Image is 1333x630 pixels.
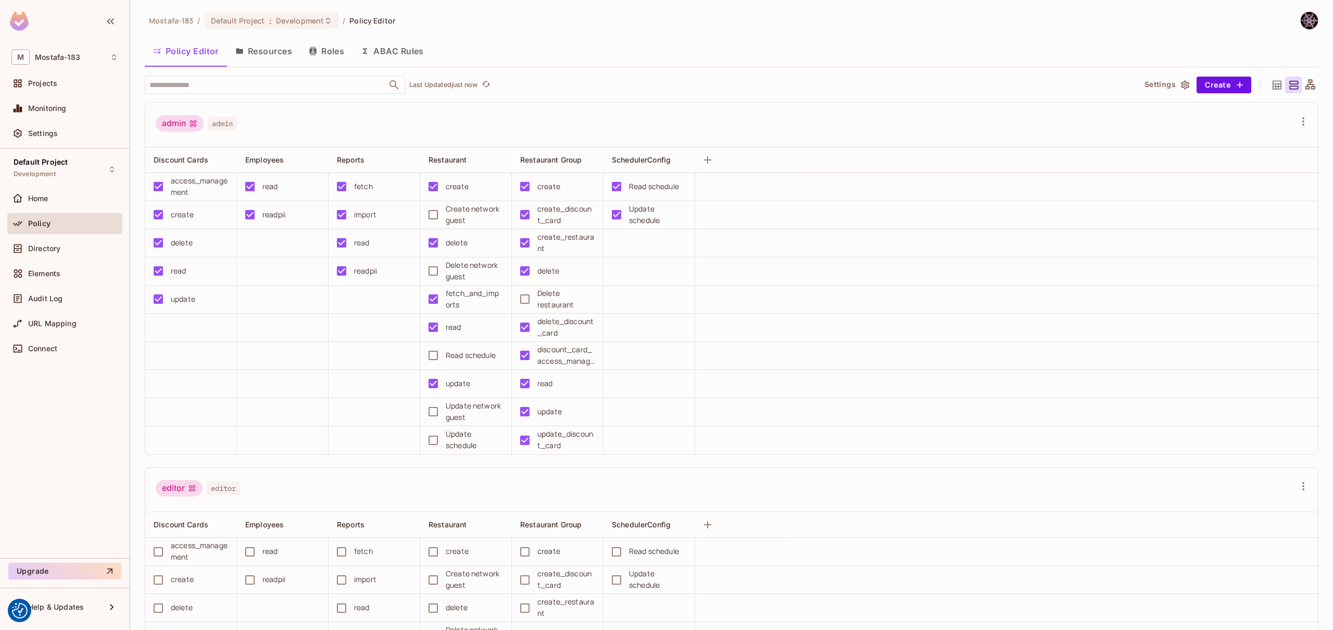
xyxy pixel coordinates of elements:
[537,546,560,557] div: create
[145,38,227,64] button: Policy Editor
[149,16,193,26] span: the active workspace
[537,428,595,451] div: update_discount_card
[446,378,470,389] div: update
[446,350,496,361] div: Read schedule
[8,563,121,579] button: Upgrade
[211,16,265,26] span: Default Project
[10,11,29,31] img: SReyMgAAAABJRU5ErkJggg==
[387,78,401,92] button: Open
[262,209,285,220] div: readpii
[446,400,503,423] div: Update network guest
[446,602,468,613] div: delete
[245,155,284,164] span: Employees
[349,16,395,26] span: Policy Editor
[28,294,62,303] span: Audit Log
[197,16,200,26] li: /
[629,568,686,591] div: Update schedule
[14,158,68,166] span: Default Project
[446,568,503,591] div: Create network guest
[353,38,432,64] button: ABAC Rules
[262,574,285,585] div: readpii
[409,81,477,89] p: Last Updated just now
[354,209,376,220] div: import
[154,520,208,529] span: Discount Cards
[537,265,559,277] div: delete
[537,596,595,619] div: create_restaurant
[537,568,595,591] div: create_discount_card
[477,79,492,91] span: Click to refresh data
[537,316,595,339] div: delete_discount_card
[446,288,503,311] div: fetch_and_imports
[343,16,345,26] li: /
[446,546,469,557] div: create
[520,155,582,164] span: Restaurant Group
[537,231,595,254] div: create_restaurant
[537,406,562,417] div: update
[28,104,67,113] span: Monitoring
[354,574,376,585] div: import
[171,293,195,305] div: update
[28,269,60,278] span: Elements
[520,520,582,529] span: Restaurant Group
[28,129,58,138] span: Settings
[446,237,468,249] div: delete
[12,603,28,619] img: Revisit consent button
[337,155,364,164] span: Reports
[245,520,284,529] span: Employees
[537,181,560,192] div: create
[156,480,203,497] div: editor
[354,237,370,249] div: read
[480,79,492,91] button: refresh
[337,520,364,529] span: Reports
[446,181,469,192] div: create
[28,603,84,611] span: Help & Updates
[537,344,595,367] div: discount_card_access_management
[28,244,60,253] span: Directory
[11,50,30,65] span: M
[629,546,679,557] div: Read schedule
[28,194,48,203] span: Home
[156,115,204,132] div: admin
[171,209,194,220] div: create
[262,181,278,192] div: read
[276,16,324,26] span: Development
[446,260,503,282] div: Delete network guest
[171,175,228,198] div: access_management
[207,481,240,495] span: editor
[171,540,228,563] div: access_management
[354,181,373,192] div: fetch
[1301,12,1318,29] img: Mostafa Kenawey
[537,378,553,389] div: read
[629,181,679,192] div: Read schedule
[446,203,503,226] div: Create network guest
[629,203,686,226] div: Update schedule
[612,520,671,529] span: SchedulerConfig
[612,155,671,164] span: SchedulerConfig
[28,219,51,228] span: Policy
[208,117,237,130] span: admin
[446,322,461,333] div: read
[269,17,272,25] span: :
[354,265,377,277] div: readpii
[14,170,56,178] span: Development
[446,428,503,451] div: Update schedule
[171,602,193,613] div: delete
[227,38,300,64] button: Resources
[429,520,467,529] span: Restaurant
[537,288,595,311] div: Delete restaurant
[1140,77,1192,93] button: Settings
[171,265,186,277] div: read
[262,546,278,557] div: read
[28,319,77,328] span: URL Mapping
[171,574,194,585] div: create
[429,155,467,164] span: Restaurant
[171,237,193,249] div: delete
[35,53,80,61] span: Workspace: Mostafa-183
[482,80,491,90] span: refresh
[354,602,370,613] div: read
[28,79,57,88] span: Projects
[354,546,373,557] div: fetch
[154,155,208,164] span: Discount Cards
[12,603,28,619] button: Consent Preferences
[300,38,353,64] button: Roles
